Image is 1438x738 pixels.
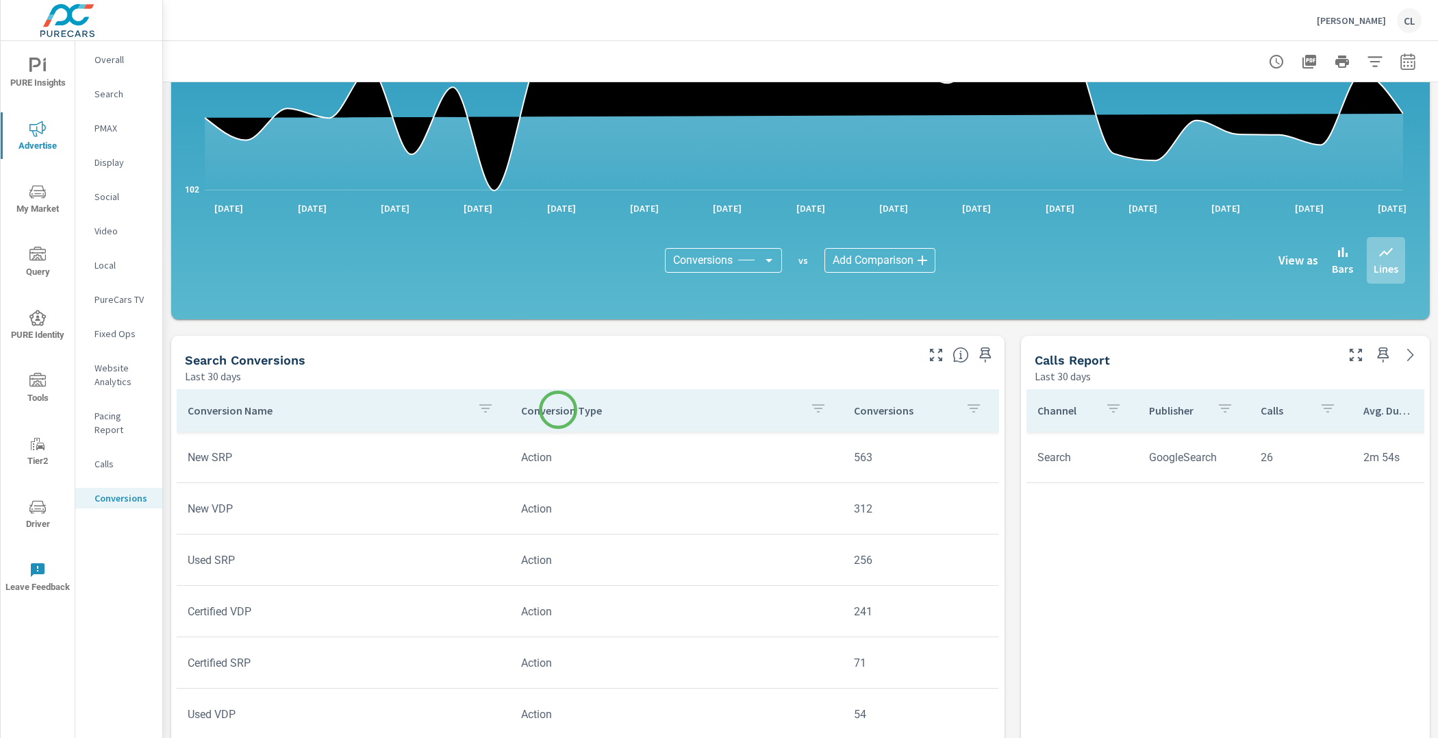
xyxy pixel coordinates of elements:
p: Conversion Name [188,404,466,417]
div: Search [75,84,162,104]
div: Display [75,152,162,173]
button: "Export Report to PDF" [1296,48,1323,75]
div: Fixed Ops [75,323,162,344]
p: PureCars TV [94,293,151,306]
p: [DATE] [870,201,918,215]
h6: View as [1278,254,1318,267]
div: Video [75,221,162,241]
p: Fixed Ops [94,327,151,341]
button: Make Fullscreen [1345,344,1367,366]
div: PureCars TV [75,289,162,310]
button: Apply Filters [1361,48,1389,75]
td: Action [510,440,844,475]
td: Certified SRP [177,645,510,680]
td: 241 [843,594,998,629]
div: Local [75,255,162,275]
div: Website Analytics [75,358,162,392]
div: PMAX [75,118,162,138]
p: [DATE] [1285,201,1333,215]
div: Pacing Report [75,406,162,440]
p: Social [94,190,151,204]
span: Tools [5,373,71,406]
td: GoogleSearch [1138,440,1250,475]
p: Last 30 days [1035,368,1091,384]
td: Certified VDP [177,594,510,629]
p: [DATE] [787,201,835,215]
td: 256 [843,543,998,578]
td: 312 [843,491,998,526]
h5: Calls Report [1035,353,1110,367]
td: 563 [843,440,998,475]
p: Conversions [94,491,151,505]
p: Calls [1261,404,1309,417]
p: Video [94,224,151,238]
a: See more details in report [1400,344,1422,366]
div: Calls [75,454,162,474]
p: [DATE] [1036,201,1084,215]
span: Add Comparison [833,254,913,267]
span: Save this to your personalized report [974,344,996,366]
p: Pacing Report [94,409,151,436]
td: New VDP [177,491,510,526]
td: Action [510,491,844,526]
p: vs [782,254,824,267]
td: Used VDP [177,697,510,732]
span: My Market [5,184,71,217]
p: Last 30 days [185,368,241,384]
p: [DATE] [1368,201,1416,215]
span: Query [5,247,71,280]
p: PMAX [94,121,151,135]
span: Conversions [673,254,733,267]
div: CL [1397,8,1422,33]
td: 54 [843,697,998,732]
span: PURE Identity [5,310,71,343]
span: PURE Insights [5,58,71,91]
p: Lines [1374,260,1398,277]
span: Leave Feedback [5,562,71,595]
p: Display [94,156,151,169]
td: Action [510,594,844,629]
p: [DATE] [538,201,585,215]
span: Driver [5,499,71,532]
div: Social [75,186,162,207]
div: Conversions [665,248,782,273]
td: New SRP [177,440,510,475]
p: [DATE] [371,201,419,215]
p: Conversion Type [521,404,800,417]
button: Make Fullscreen [925,344,947,366]
button: Select Date Range [1394,48,1422,75]
span: Tier2 [5,436,71,469]
p: [DATE] [288,201,336,215]
td: Action [510,543,844,578]
text: 102 [185,185,199,195]
span: Advertise [5,121,71,154]
p: Calls [94,457,151,471]
p: Avg. Duration [1363,404,1411,417]
p: Channel [1037,404,1094,417]
p: [DATE] [703,201,751,215]
p: [DATE] [953,201,1000,215]
p: [DATE] [1202,201,1250,215]
td: 26 [1250,440,1352,475]
span: Save this to your personalized report [1372,344,1394,366]
p: Overall [94,53,151,66]
p: Search [94,87,151,101]
div: Overall [75,49,162,70]
div: Add Comparison [824,248,935,273]
p: [DATE] [205,201,253,215]
h5: Search Conversions [185,353,305,367]
p: Bars [1332,260,1353,277]
span: Search Conversions include Actions, Leads and Unmapped Conversions [953,347,969,363]
p: [DATE] [620,201,668,215]
td: 71 [843,645,998,680]
td: Used SRP [177,543,510,578]
td: Action [510,697,844,732]
p: Local [94,258,151,272]
p: [DATE] [454,201,502,215]
p: [PERSON_NAME] [1317,14,1386,27]
p: Website Analytics [94,361,151,389]
div: nav menu [1,41,75,608]
p: Publisher [1149,404,1206,417]
p: [DATE] [1119,201,1167,215]
button: Print Report [1328,48,1356,75]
